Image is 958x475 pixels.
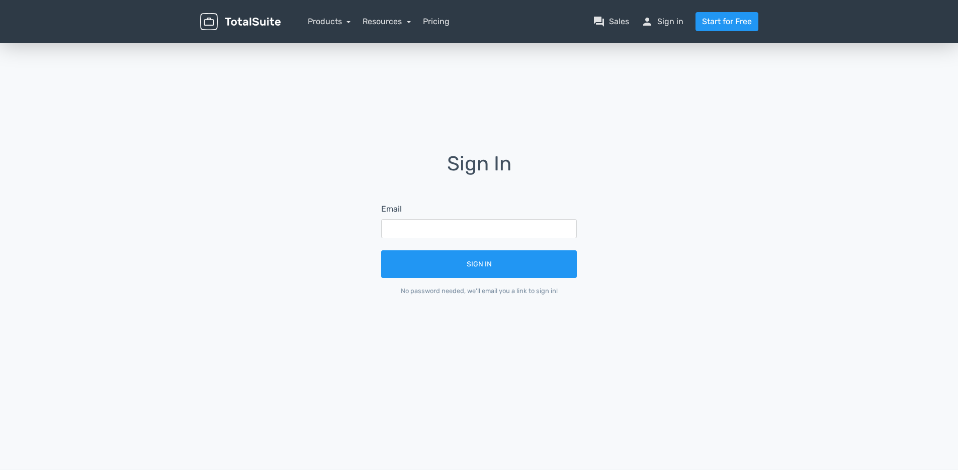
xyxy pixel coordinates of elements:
[593,16,605,28] span: question_answer
[308,17,351,26] a: Products
[363,17,411,26] a: Resources
[381,203,402,215] label: Email
[593,16,629,28] a: question_answerSales
[381,250,577,278] button: Sign In
[695,12,758,31] a: Start for Free
[641,16,683,28] a: personSign in
[641,16,653,28] span: person
[381,286,577,296] div: No password needed, we'll email you a link to sign in!
[200,13,281,31] img: TotalSuite for WordPress
[423,16,450,28] a: Pricing
[367,153,591,189] h1: Sign In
